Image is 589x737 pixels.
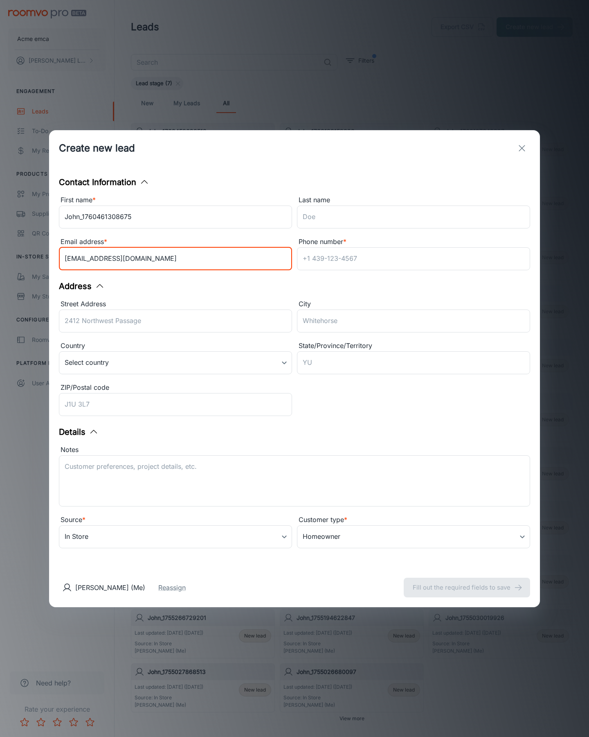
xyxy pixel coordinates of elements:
[158,583,186,592] button: Reassign
[59,195,292,206] div: First name
[59,382,292,393] div: ZIP/Postal code
[59,206,292,228] input: John
[297,525,530,548] div: Homeowner
[59,525,292,548] div: In Store
[59,247,292,270] input: myname@example.com
[514,140,530,156] button: exit
[59,351,292,374] div: Select country
[297,206,530,228] input: Doe
[59,341,292,351] div: Country
[297,195,530,206] div: Last name
[297,351,530,374] input: YU
[59,393,292,416] input: J1U 3L7
[59,237,292,247] div: Email address
[59,515,292,525] div: Source
[59,141,135,156] h1: Create new lead
[75,583,145,592] p: [PERSON_NAME] (Me)
[297,299,530,310] div: City
[59,445,530,455] div: Notes
[297,341,530,351] div: State/Province/Territory
[59,280,105,292] button: Address
[297,237,530,247] div: Phone number
[59,426,99,438] button: Details
[297,310,530,332] input: Whitehorse
[59,310,292,332] input: 2412 Northwest Passage
[59,299,292,310] div: Street Address
[59,176,149,188] button: Contact Information
[297,247,530,270] input: +1 439-123-4567
[297,515,530,525] div: Customer type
